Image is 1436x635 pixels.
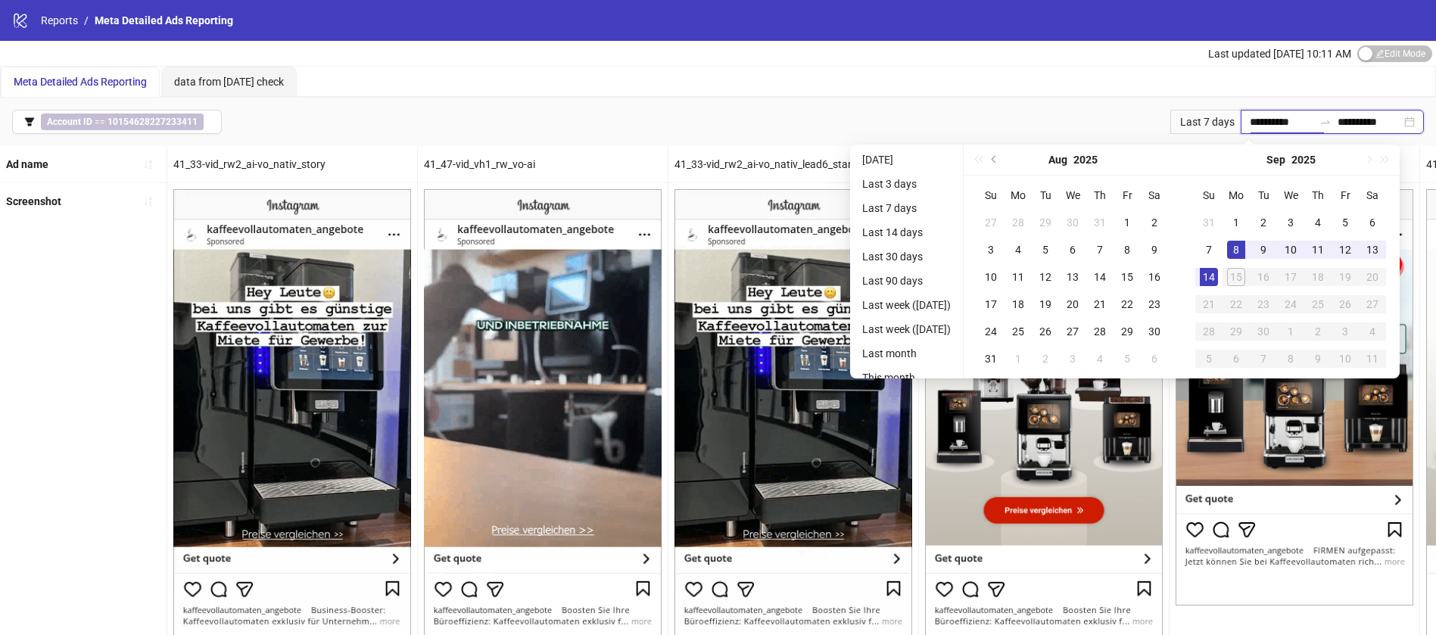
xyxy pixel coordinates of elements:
[856,175,957,193] li: Last 3 days
[1195,318,1223,345] td: 2025-09-28
[1277,209,1304,236] td: 2025-09-03
[1200,350,1218,368] div: 5
[1359,209,1386,236] td: 2025-09-06
[1359,263,1386,291] td: 2025-09-20
[1250,182,1277,209] th: Tu
[856,151,957,169] li: [DATE]
[1254,213,1272,232] div: 2
[1200,213,1218,232] div: 31
[1032,182,1059,209] th: Tu
[1336,213,1354,232] div: 5
[1118,213,1136,232] div: 1
[1118,268,1136,286] div: 15
[1114,236,1141,263] td: 2025-08-08
[1114,318,1141,345] td: 2025-08-29
[1363,350,1381,368] div: 11
[1064,268,1082,286] div: 13
[1036,295,1054,313] div: 19
[1091,295,1109,313] div: 21
[1336,350,1354,368] div: 10
[1359,182,1386,209] th: Sa
[977,236,1005,263] td: 2025-08-03
[143,196,154,207] span: sort-ascending
[1032,209,1059,236] td: 2025-07-29
[1336,295,1354,313] div: 26
[1059,236,1086,263] td: 2025-08-06
[986,145,1003,175] button: Previous month (PageUp)
[1005,236,1032,263] td: 2025-08-04
[1319,116,1332,128] span: to
[1195,209,1223,236] td: 2025-08-31
[1304,318,1332,345] td: 2025-10-02
[856,369,957,387] li: This month
[1200,295,1218,313] div: 21
[1200,322,1218,341] div: 28
[1170,110,1241,134] div: Last 7 days
[1359,345,1386,372] td: 2025-10-11
[1223,263,1250,291] td: 2025-09-15
[1277,318,1304,345] td: 2025-10-01
[143,159,154,170] span: sort-ascending
[977,263,1005,291] td: 2025-08-10
[1009,213,1027,232] div: 28
[1277,263,1304,291] td: 2025-09-17
[856,320,957,338] li: Last week ([DATE])
[1363,322,1381,341] div: 4
[1319,116,1332,128] span: swap-right
[1009,268,1027,286] div: 11
[1195,291,1223,318] td: 2025-09-21
[1336,241,1354,259] div: 12
[982,350,1000,368] div: 31
[977,182,1005,209] th: Su
[41,114,204,130] span: ==
[1005,209,1032,236] td: 2025-07-28
[1254,350,1272,368] div: 7
[12,110,222,134] button: Account ID == 10154628227233411
[167,146,417,182] div: 41_33-vid_rw2_ai-vo_nativ_story
[1059,318,1086,345] td: 2025-08-27
[1208,48,1351,60] span: Last updated [DATE] 10:11 AM
[1227,295,1245,313] div: 22
[1227,241,1245,259] div: 8
[1195,182,1223,209] th: Su
[1141,345,1168,372] td: 2025-09-06
[1036,268,1054,286] div: 12
[1059,263,1086,291] td: 2025-08-13
[1309,322,1327,341] div: 2
[47,117,92,127] b: Account ID
[1064,350,1082,368] div: 3
[1005,263,1032,291] td: 2025-08-11
[1036,213,1054,232] div: 29
[1118,295,1136,313] div: 22
[1223,345,1250,372] td: 2025-10-06
[1359,236,1386,263] td: 2025-09-13
[1282,213,1300,232] div: 3
[1250,345,1277,372] td: 2025-10-07
[1282,241,1300,259] div: 10
[1059,209,1086,236] td: 2025-07-30
[1363,268,1381,286] div: 20
[1309,268,1327,286] div: 18
[1336,268,1354,286] div: 19
[38,12,81,29] a: Reports
[1250,318,1277,345] td: 2025-09-30
[1282,350,1300,368] div: 8
[1254,295,1272,313] div: 23
[1363,295,1381,313] div: 27
[1118,322,1136,341] div: 29
[1277,182,1304,209] th: We
[856,272,957,290] li: Last 90 days
[977,291,1005,318] td: 2025-08-17
[1304,291,1332,318] td: 2025-09-25
[1309,213,1327,232] div: 4
[95,14,233,26] span: Meta Detailed Ads Reporting
[1086,291,1114,318] td: 2025-08-21
[1304,236,1332,263] td: 2025-09-11
[1145,213,1163,232] div: 2
[1064,241,1082,259] div: 6
[1250,263,1277,291] td: 2025-09-16
[1304,345,1332,372] td: 2025-10-09
[1332,318,1359,345] td: 2025-10-03
[1332,236,1359,263] td: 2025-09-12
[1086,345,1114,372] td: 2025-09-04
